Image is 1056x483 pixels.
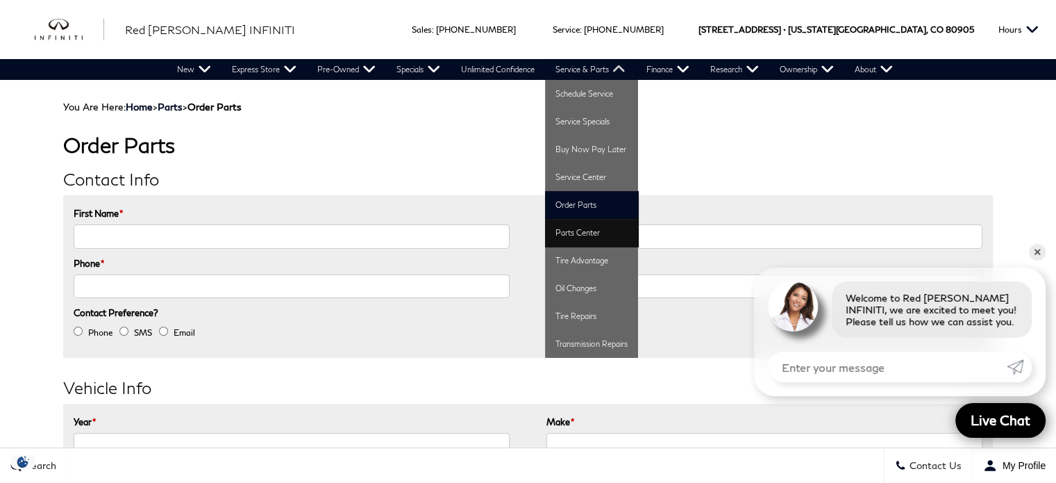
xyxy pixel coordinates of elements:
label: Phone [74,256,104,271]
span: : [580,24,582,35]
span: Contact Us [906,460,962,472]
div: Breadcrumbs [63,101,993,113]
a: Specials [386,59,451,80]
span: Live Chat [964,411,1037,429]
span: Service [553,24,580,35]
a: About [844,59,903,80]
a: [PHONE_NUMBER] [584,24,664,35]
nav: Main Navigation [167,59,903,80]
section: Click to Open Cookie Consent Modal [7,455,39,469]
span: Sales [412,24,432,35]
a: New [167,59,221,80]
a: infiniti [35,19,104,41]
a: [PHONE_NUMBER] [436,24,516,35]
h1: Order Parts [63,133,993,156]
a: Unlimited Confidence [451,59,545,80]
a: Parts Center [545,219,638,247]
a: Ownership [769,59,844,80]
label: Phone [88,325,112,341]
a: Service Specials [545,108,638,136]
img: Opt-Out Icon [7,455,39,469]
a: Oil Changes [545,275,638,302]
input: Enter your message [768,352,1007,382]
span: You Are Here: [63,101,242,113]
label: Year [74,414,96,429]
span: : [432,24,434,35]
a: Parts [158,101,183,113]
a: Home [126,101,153,113]
button: Open user profile menu [973,448,1056,483]
strong: Order Parts [187,101,242,113]
span: Search [22,460,56,472]
a: Order Parts [545,191,638,219]
label: First Name [74,206,123,221]
span: > [158,101,242,113]
a: Red [PERSON_NAME] INFINITI [125,22,295,38]
a: Research [700,59,769,80]
a: Express Store [221,59,307,80]
label: Email [174,325,195,341]
a: Submit [1007,352,1032,382]
a: Tire Repairs [545,302,638,330]
a: Live Chat [955,403,1046,438]
span: > [126,101,242,113]
a: Schedule Service [545,80,638,108]
h2: Contact Info [63,170,993,188]
a: Tire Advantage [545,247,638,275]
div: Welcome to Red [PERSON_NAME] INFINITI, we are excited to meet you! Please tell us how we can assi... [832,281,1032,338]
a: [STREET_ADDRESS] • [US_STATE][GEOGRAPHIC_DATA], CO 80905 [698,24,974,35]
label: Contact Preference? [74,305,158,320]
a: Buy Now Pay Later [545,136,638,163]
span: My Profile [997,460,1046,471]
img: Agent profile photo [768,281,818,331]
a: Service Center [545,163,638,191]
h2: Vehicle Info [63,379,993,397]
a: Transmission Repairs [545,330,638,358]
span: Red [PERSON_NAME] INFINITI [125,23,295,36]
label: Make [546,414,574,429]
a: Pre-Owned [307,59,386,80]
a: Service & Parts [545,59,636,80]
a: Finance [636,59,700,80]
label: SMS [134,325,152,341]
img: INFINITI [35,19,104,41]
